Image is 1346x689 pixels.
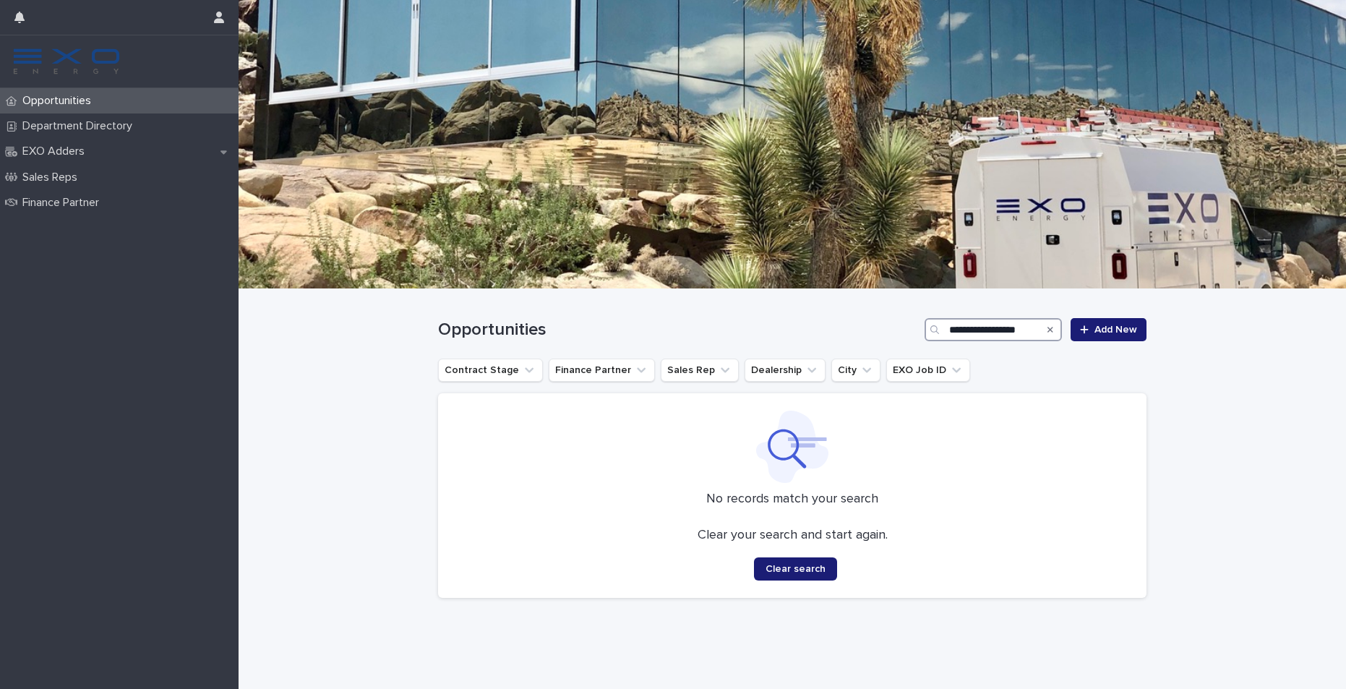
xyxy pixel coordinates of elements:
p: Finance Partner [17,196,111,210]
span: Add New [1094,325,1137,335]
button: Sales Rep [661,359,739,382]
input: Search [925,318,1062,341]
button: Contract Stage [438,359,543,382]
p: Sales Reps [17,171,89,184]
p: Opportunities [17,94,103,108]
span: Clear search [766,564,826,574]
p: Clear your search and start again. [698,528,888,544]
p: EXO Adders [17,145,96,158]
p: Department Directory [17,119,144,133]
h1: Opportunities [438,320,919,341]
img: FKS5r6ZBThi8E5hshIGi [12,47,121,76]
a: Add New [1071,318,1146,341]
button: Clear search [754,557,837,581]
p: No records match your search [455,492,1129,508]
button: City [831,359,880,382]
button: Finance Partner [549,359,655,382]
button: EXO Job ID [886,359,970,382]
button: Dealership [745,359,826,382]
